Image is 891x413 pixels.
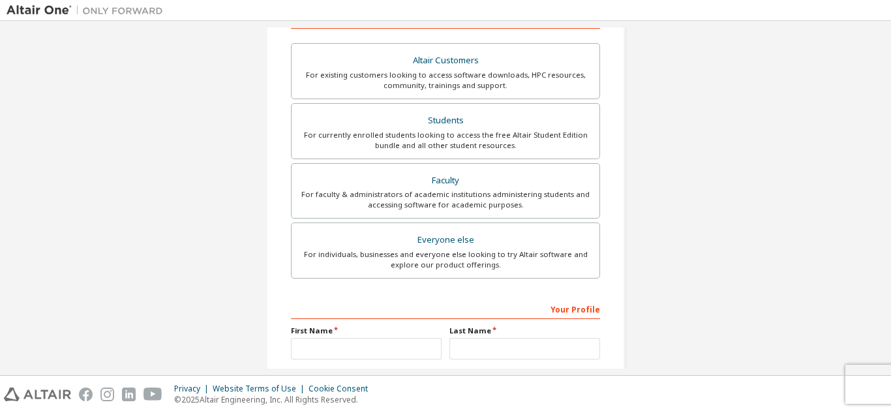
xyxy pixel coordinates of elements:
div: Website Terms of Use [213,384,309,394]
div: Your Profile [291,298,600,319]
div: For faculty & administrators of academic institutions administering students and accessing softwa... [299,189,592,210]
div: Faculty [299,172,592,190]
div: Cookie Consent [309,384,376,394]
img: facebook.svg [79,388,93,401]
img: altair_logo.svg [4,388,71,401]
img: instagram.svg [100,388,114,401]
p: © 2025 Altair Engineering, Inc. All Rights Reserved. [174,394,376,405]
img: Altair One [7,4,170,17]
div: Privacy [174,384,213,394]
div: Everyone else [299,231,592,249]
div: Altair Customers [299,52,592,70]
img: linkedin.svg [122,388,136,401]
img: youtube.svg [143,388,162,401]
label: First Name [291,326,442,336]
div: Students [299,112,592,130]
label: Last Name [449,326,600,336]
div: For existing customers looking to access software downloads, HPC resources, community, trainings ... [299,70,592,91]
div: For currently enrolled students looking to access the free Altair Student Edition bundle and all ... [299,130,592,151]
label: Job Title [291,367,600,378]
div: For individuals, businesses and everyone else looking to try Altair software and explore our prod... [299,249,592,270]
